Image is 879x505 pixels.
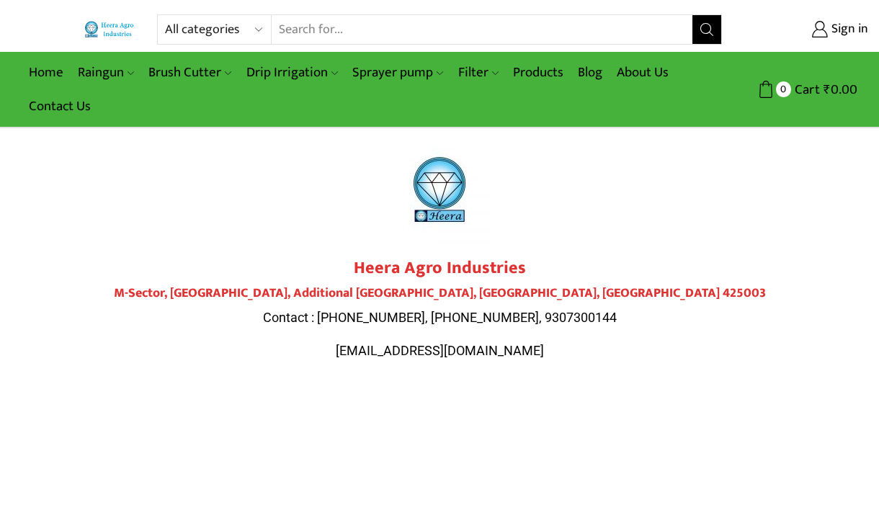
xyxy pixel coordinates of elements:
a: Contact Us [22,89,98,123]
a: Brush Cutter [141,55,238,89]
a: Filter [451,55,506,89]
a: Drip Irrigation [239,55,345,89]
input: Search for... [272,15,692,44]
a: About Us [610,55,676,89]
a: Sign in [744,17,868,43]
a: Sprayer pump [345,55,450,89]
span: 0 [776,81,791,97]
a: Blog [571,55,610,89]
a: 0 Cart ₹0.00 [736,76,857,103]
span: ₹ [824,79,831,101]
button: Search button [692,15,721,44]
a: Products [506,55,571,89]
bdi: 0.00 [824,79,857,101]
span: Sign in [828,20,868,39]
span: [EMAIL_ADDRESS][DOMAIN_NAME] [336,343,544,358]
h4: M-Sector, [GEOGRAPHIC_DATA], Additional [GEOGRAPHIC_DATA], [GEOGRAPHIC_DATA], [GEOGRAPHIC_DATA] 4... [36,286,843,302]
span: Cart [791,80,820,99]
a: Home [22,55,71,89]
img: heera-logo-1000 [385,135,494,243]
a: Raingun [71,55,141,89]
strong: Heera Agro Industries [354,254,526,282]
span: Contact : [PHONE_NUMBER], [PHONE_NUMBER], 9307300144 [263,310,617,325]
